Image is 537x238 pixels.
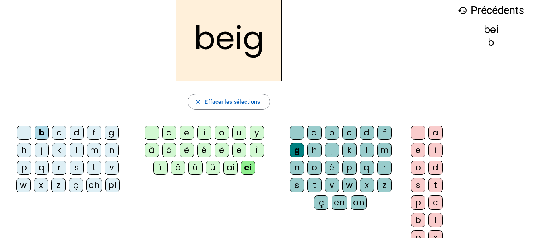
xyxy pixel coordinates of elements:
[87,161,101,175] div: t
[52,143,66,157] div: k
[307,178,322,192] div: t
[377,126,392,140] div: f
[232,143,246,157] div: ë
[360,178,374,192] div: x
[16,178,31,192] div: w
[250,126,264,140] div: y
[332,195,347,210] div: en
[342,126,357,140] div: c
[342,161,357,175] div: p
[307,143,322,157] div: h
[70,126,84,140] div: d
[428,126,443,140] div: a
[180,143,194,157] div: è
[428,178,443,192] div: t
[69,178,83,192] div: ç
[314,195,328,210] div: ç
[145,143,159,157] div: à
[162,143,176,157] div: â
[17,161,31,175] div: p
[180,126,194,140] div: e
[428,161,443,175] div: d
[325,161,339,175] div: é
[325,178,339,192] div: v
[153,161,168,175] div: ï
[458,6,467,15] mat-icon: history
[87,126,101,140] div: f
[325,143,339,157] div: j
[105,178,120,192] div: pl
[325,126,339,140] div: b
[290,143,304,157] div: g
[290,178,304,192] div: s
[360,161,374,175] div: q
[411,161,425,175] div: o
[197,126,211,140] div: i
[411,178,425,192] div: s
[35,161,49,175] div: q
[70,143,84,157] div: l
[105,126,119,140] div: g
[351,195,367,210] div: on
[307,126,322,140] div: a
[34,178,48,192] div: x
[250,143,264,157] div: î
[411,213,425,227] div: b
[86,178,102,192] div: ch
[377,178,392,192] div: z
[197,143,211,157] div: é
[87,143,101,157] div: m
[411,195,425,210] div: p
[188,94,270,110] button: Effacer les sélections
[428,195,443,210] div: c
[458,38,524,47] div: b
[51,178,66,192] div: z
[52,161,66,175] div: r
[307,161,322,175] div: o
[360,143,374,157] div: l
[171,161,185,175] div: ô
[232,126,246,140] div: u
[162,126,176,140] div: a
[105,161,119,175] div: v
[188,161,203,175] div: û
[377,143,392,157] div: m
[215,126,229,140] div: o
[105,143,119,157] div: n
[35,143,49,157] div: j
[215,143,229,157] div: ê
[411,143,425,157] div: e
[52,126,66,140] div: c
[194,98,202,105] mat-icon: close
[458,2,524,19] h3: Précédents
[428,213,443,227] div: l
[223,161,238,175] div: ai
[70,161,84,175] div: s
[342,178,357,192] div: w
[290,161,304,175] div: n
[377,161,392,175] div: r
[241,161,255,175] div: ei
[428,143,443,157] div: i
[360,126,374,140] div: d
[458,25,524,35] div: bei
[35,126,49,140] div: b
[342,143,357,157] div: k
[205,97,260,106] span: Effacer les sélections
[17,143,31,157] div: h
[206,161,220,175] div: ü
